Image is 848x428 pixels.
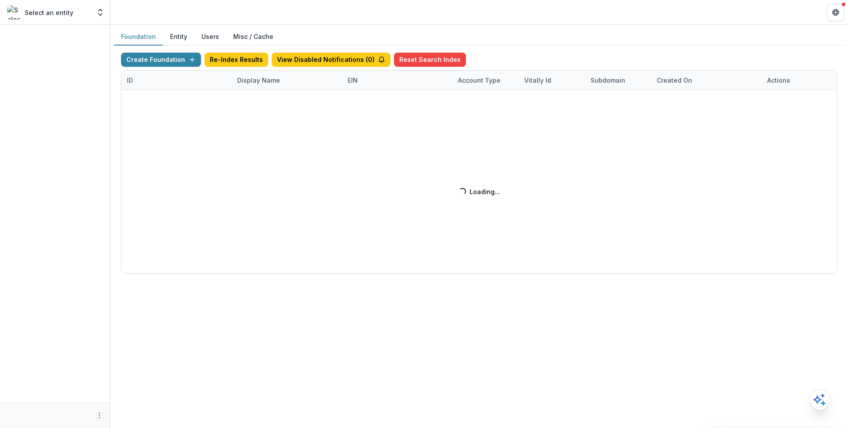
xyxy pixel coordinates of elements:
button: Open AI Assistant [809,389,830,410]
button: Users [194,28,226,46]
p: Select an entity [25,8,73,17]
button: Get Help [827,4,844,21]
button: Misc / Cache [226,28,280,46]
img: Select an entity [7,5,21,19]
button: More [94,410,105,421]
button: Foundation [114,28,163,46]
button: Entity [163,28,194,46]
button: Open entity switcher [94,4,106,21]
